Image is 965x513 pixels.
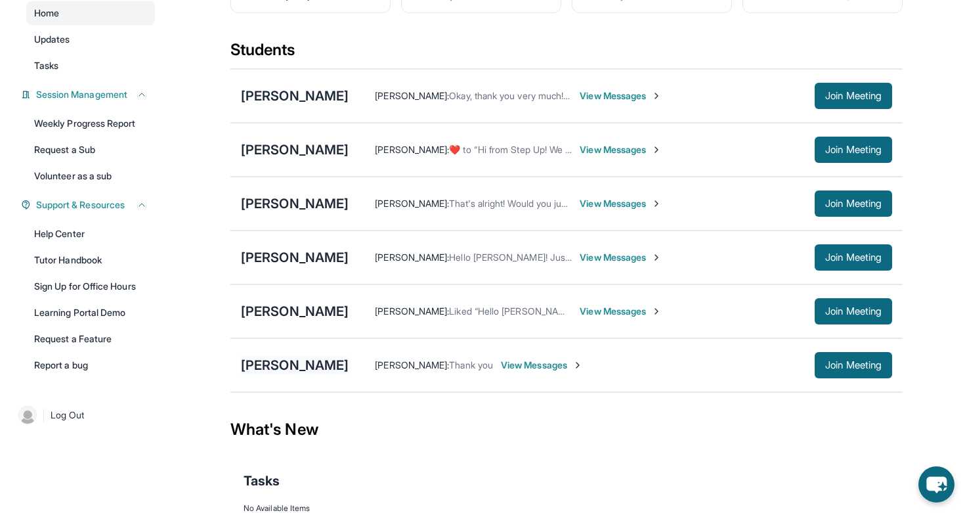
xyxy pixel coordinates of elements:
span: Hello [PERSON_NAME]! Just reminding you that we have another meeting [DATE] at 5:30 pm see you soon! [449,252,896,263]
img: Chevron-Right [572,360,583,370]
div: [PERSON_NAME] [241,356,349,374]
img: user-img [18,406,37,424]
span: Join Meeting [825,200,882,208]
span: Session Management [36,88,127,101]
a: Help Center [26,222,155,246]
span: Join Meeting [825,92,882,100]
a: |Log Out [13,401,155,430]
a: Weekly Progress Report [26,112,155,135]
span: [PERSON_NAME] : [375,144,449,155]
a: Learning Portal Demo [26,301,155,324]
div: [PERSON_NAME] [241,248,349,267]
a: Updates [26,28,155,51]
button: Session Management [31,88,147,101]
img: Chevron-Right [651,91,662,101]
span: View Messages [580,305,662,318]
span: Tasks [244,472,280,490]
span: Okay, thank you very much! Have a wonderful day! [449,90,658,101]
span: Updates [34,33,70,46]
button: chat-button [918,466,954,502]
span: Home [34,7,59,20]
a: Tasks [26,54,155,78]
button: Join Meeting [815,190,892,217]
span: View Messages [501,359,583,372]
span: [PERSON_NAME] : [375,252,449,263]
a: Report a bug [26,353,155,377]
div: [PERSON_NAME] [241,194,349,213]
span: Join Meeting [825,146,882,154]
span: View Messages [580,197,662,210]
a: Tutor Handbook [26,248,155,272]
button: Join Meeting [815,298,892,324]
div: [PERSON_NAME] [241,87,349,105]
span: Join Meeting [825,254,882,261]
span: [PERSON_NAME] : [375,90,449,101]
span: [PERSON_NAME] : [375,305,449,317]
a: Sign Up for Office Hours [26,275,155,298]
div: What's New [230,401,903,458]
img: Chevron-Right [651,198,662,209]
span: Tasks [34,59,58,72]
img: Chevron-Right [651,145,662,155]
a: Request a Feature [26,327,155,351]
span: Support & Resources [36,198,125,212]
div: Students [230,39,903,68]
button: Join Meeting [815,83,892,109]
span: Join Meeting [825,361,882,369]
span: Thank you [449,359,493,370]
span: | [42,407,45,423]
span: View Messages [580,89,662,102]
span: [PERSON_NAME] : [375,198,449,209]
a: Request a Sub [26,138,155,162]
span: Log Out [51,409,85,422]
a: Home [26,1,155,25]
button: Join Meeting [815,352,892,378]
div: [PERSON_NAME] [241,302,349,321]
img: Chevron-Right [651,306,662,317]
span: View Messages [580,251,662,264]
button: Join Meeting [815,244,892,271]
div: [PERSON_NAME] [241,141,349,159]
a: Volunteer as a sub [26,164,155,188]
span: Join Meeting [825,307,882,315]
span: [PERSON_NAME] : [375,359,449,370]
button: Support & Resources [31,198,147,212]
span: View Messages [580,143,662,156]
img: Chevron-Right [651,252,662,263]
button: Join Meeting [815,137,892,163]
